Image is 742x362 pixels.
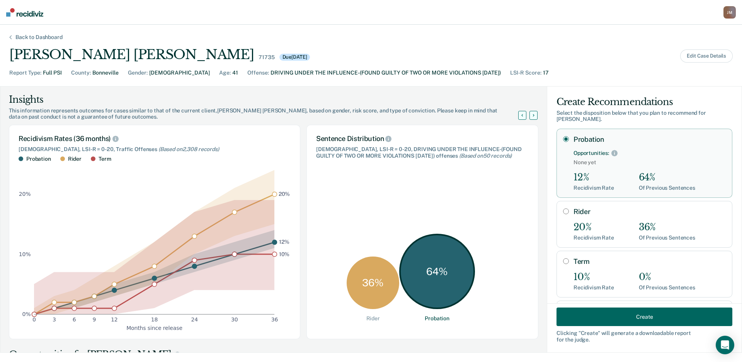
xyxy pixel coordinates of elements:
text: 20% [279,191,290,197]
div: Term [99,156,111,162]
g: y-axis tick label [19,191,31,317]
text: 24 [191,316,198,323]
text: 10% [279,251,290,257]
button: Edit Case Details [680,49,733,63]
div: Clicking " Create " will generate a downloadable report for the judge. [556,330,732,343]
div: Recidivism Rate [574,284,614,291]
div: Recidivism Rates (36 months) [19,134,291,143]
g: text [279,191,290,257]
text: 9 [93,316,96,323]
div: 41 [232,69,238,77]
div: Opportunities for [PERSON_NAME] [9,348,538,361]
div: DRIVING UNDER THE INFLUENCE-(FOUND GUILTY OF TWO OR MORE VIOLATIONS [DATE]) [271,69,501,77]
text: 6 [73,316,76,323]
div: Rider [68,156,82,162]
button: JM [723,6,736,19]
div: Select the disposition below that you plan to recommend for [PERSON_NAME] . [556,110,732,123]
div: This information represents outcomes for cases similar to that of the current client, [PERSON_NAM... [9,107,528,121]
div: Create Recommendations [556,96,732,108]
text: 0 [32,316,36,323]
div: 36 % [347,257,399,309]
div: 0% [639,272,695,283]
div: Of Previous Sentences [639,284,695,291]
div: Offense : [247,69,269,77]
g: dot [32,192,277,316]
div: [DEMOGRAPHIC_DATA] [149,69,210,77]
div: Sentence Distribution [316,134,529,143]
div: County : [71,69,91,77]
div: 64 % [399,234,475,309]
div: Of Previous Sentences [639,185,695,191]
div: Probation [26,156,51,162]
span: None yet [574,159,726,166]
div: 64% [639,172,695,183]
label: Term [574,257,726,266]
div: Of Previous Sentences [639,235,695,241]
div: 17 [543,69,549,77]
text: 12% [279,239,289,245]
div: Recidivism Rate [574,235,614,241]
text: 10% [19,251,31,257]
div: Gender : [128,69,148,77]
text: 20% [19,191,31,197]
div: [PERSON_NAME] [PERSON_NAME] [9,47,254,63]
div: Bonneville [92,69,119,77]
div: 12% [574,172,614,183]
div: 36% [639,222,695,233]
div: 10% [574,272,614,283]
div: J M [723,6,736,19]
div: Rider [366,315,380,322]
g: x-axis tick label [32,316,278,323]
text: 18 [151,316,158,323]
text: 0% [22,311,31,317]
div: Age : [219,69,231,77]
text: 12 [111,316,118,323]
text: 36 [271,316,278,323]
div: Probation [425,315,449,322]
div: Back to Dashboard [6,34,72,41]
div: [DEMOGRAPHIC_DATA], LSI-R = 0-20, DRIVING UNDER THE INFLUENCE-(FOUND GUILTY OF TWO OR MORE VIOLAT... [316,146,529,159]
button: Create [556,308,732,326]
text: 3 [53,316,56,323]
label: Probation [574,135,726,144]
text: Months since release [126,325,182,331]
div: 71735 [259,54,274,61]
text: 30 [231,316,238,323]
div: Open Intercom Messenger [716,336,734,354]
div: Opportunities: [574,150,609,156]
span: (Based on 50 records ) [459,153,512,159]
g: x-axis label [126,325,182,331]
div: Insights [9,93,528,106]
div: Full PSI [43,69,62,77]
img: Recidiviz [6,8,43,17]
div: LSI-R Score : [510,69,541,77]
label: Rider [574,207,726,216]
div: [DEMOGRAPHIC_DATA], LSI-R = 0-20, Traffic Offenses [19,146,291,153]
g: area [34,170,274,314]
div: Due [DATE] [279,54,310,61]
div: Report Type : [9,69,41,77]
span: (Based on 2,308 records ) [158,146,219,152]
div: 20% [574,222,614,233]
div: Recidivism Rate [574,185,614,191]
